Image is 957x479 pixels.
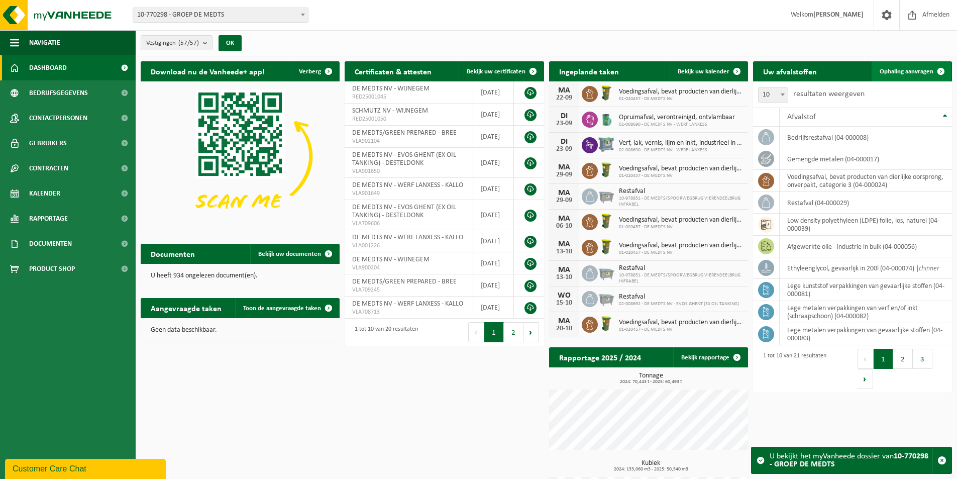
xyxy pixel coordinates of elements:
[554,379,748,385] span: 2024: 70,443 t - 2025: 60,493 t
[619,88,743,96] span: Voedingsafval, bevat producten van dierlijke oorsprong, onverpakt, categorie 3
[598,238,615,255] img: WB-0060-HPE-GN-50
[352,204,456,219] span: DE MEDTS NV - EVOS GHENT (EX OIL TANKING) - DESTELDONK
[598,315,615,332] img: WB-0060-HPE-GN-50
[780,301,952,323] td: lege metalen verpakkingen van verf en/of inkt (schraapschoon) (04-000082)
[352,278,457,285] span: DE MEDTS/GREEN PREPARED - BREE
[473,274,514,297] td: [DATE]
[141,35,212,50] button: Vestigingen(57/57)
[352,137,465,145] span: VLA902104
[554,467,748,472] span: 2024: 133,060 m3 - 2025: 50,540 m3
[787,113,816,121] span: Afvalstof
[753,61,827,81] h2: Uw afvalstoffen
[235,298,339,318] a: Toon de aangevraagde taken
[619,165,743,173] span: Voedingsafval, bevat producten van dierlijke oorsprong, onverpakt, categorie 3
[352,264,465,272] span: VLA900204
[780,170,952,192] td: voedingsafval, bevat producten van dierlijke oorsprong, onverpakt, categorie 3 (04-000024)
[880,68,933,75] span: Ophaling aanvragen
[780,127,952,148] td: bedrijfsrestafval (04-000008)
[554,372,748,385] h3: Tonnage
[619,319,743,327] span: Voedingsafval, bevat producten van dierlijke oorsprong, onverpakt, categorie 3
[554,325,574,332] div: 20-10
[468,322,484,342] button: Previous
[780,148,952,170] td: gemengde metalen (04-000017)
[780,279,952,301] td: lege kunststof verpakkingen van gevaarlijke stoffen (04-000081)
[554,146,574,153] div: 23-09
[554,197,574,204] div: 29-09
[758,87,788,103] span: 10
[141,61,275,81] h2: Download nu de Vanheede+ app!
[352,93,465,101] span: RED25001045
[352,234,463,241] span: DE MEDTS NV - WERF LANXESS - KALLO
[619,327,743,333] span: 01-020457 - DE MEDTS NV
[619,139,743,147] span: Verf, lak, vernis, lijm en inkt, industrieel in kleinverpakking
[619,96,743,102] span: 01-020457 - DE MEDTS NV
[619,272,743,284] span: 10-978851 - DE MEDTS/SPOORWEGBRUG VIERENDEELBRUG INFRABEL
[504,322,523,342] button: 2
[473,200,514,230] td: [DATE]
[250,244,339,264] a: Bekijk uw documenten
[352,308,465,316] span: VLA708713
[598,264,615,281] img: WB-2500-GAL-GY-01
[29,231,72,256] span: Documenten
[554,94,574,102] div: 22-09
[554,266,574,274] div: MA
[352,85,430,92] span: DE MEDTS NV - WIJNEGEM
[780,323,952,345] td: lege metalen verpakkingen van gevaarlijke stoffen (04-000083)
[759,88,788,102] span: 10
[291,61,339,81] button: Verberg
[554,120,574,127] div: 23-09
[554,138,574,146] div: DI
[473,230,514,252] td: [DATE]
[554,171,574,178] div: 29-09
[758,348,826,390] div: 1 tot 10 van 21 resultaten
[554,86,574,94] div: MA
[473,178,514,200] td: [DATE]
[780,192,952,214] td: restafval (04-000029)
[29,55,67,80] span: Dashboard
[554,300,574,307] div: 15-10
[352,181,463,189] span: DE MEDTS NV - WERF LANXESS - KALLO
[352,220,465,228] span: VLA709606
[219,35,242,51] button: OK
[141,244,205,263] h2: Documenten
[619,264,743,272] span: Restafval
[619,242,743,250] span: Voedingsafval, bevat producten van dierlijke oorsprong, onverpakt, categorie 3
[554,240,574,248] div: MA
[554,112,574,120] div: DI
[619,122,735,128] span: 02-008690 - DE MEDTS NV - WERF LANXESS
[352,129,457,137] span: DE MEDTS/GREEN PREPARED - BREE
[352,242,465,250] span: VLA001226
[858,369,873,389] button: Next
[598,136,615,153] img: PB-AP-0800-MET-02-01
[29,256,75,281] span: Product Shop
[670,61,747,81] a: Bekijk uw kalender
[473,148,514,178] td: [DATE]
[352,286,465,294] span: VLA709245
[350,321,418,343] div: 1 tot 10 van 20 resultaten
[29,181,60,206] span: Kalender
[345,61,442,81] h2: Certificaten & attesten
[5,457,168,479] iframe: chat widget
[151,327,330,334] p: Geen data beschikbaar.
[554,317,574,325] div: MA
[554,292,574,300] div: WO
[598,161,615,178] img: WB-0060-HPE-GN-50
[299,68,321,75] span: Verberg
[554,460,748,472] h3: Kubiek
[780,236,952,257] td: afgewerkte olie - industrie in bulk (04-000056)
[243,305,321,312] span: Toon de aangevraagde taken
[598,110,615,127] img: PB-OT-0200-MET-00-02
[598,213,615,230] img: WB-0060-HPE-GN-50
[598,187,615,204] img: WB-2500-GAL-GY-01
[549,61,629,81] h2: Ingeplande taken
[473,126,514,148] td: [DATE]
[673,347,747,367] a: Bekijk rapportage
[467,68,525,75] span: Bekijk uw certificaten
[872,61,951,81] a: Ophaling aanvragen
[770,452,928,468] strong: 10-770298 - GROEP DE MEDTS
[141,298,232,318] h2: Aangevraagde taken
[554,163,574,171] div: MA
[352,107,428,115] span: SCHMUTZ NV - WIJNEGEM
[352,189,465,198] span: VLA901649
[29,156,68,181] span: Contracten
